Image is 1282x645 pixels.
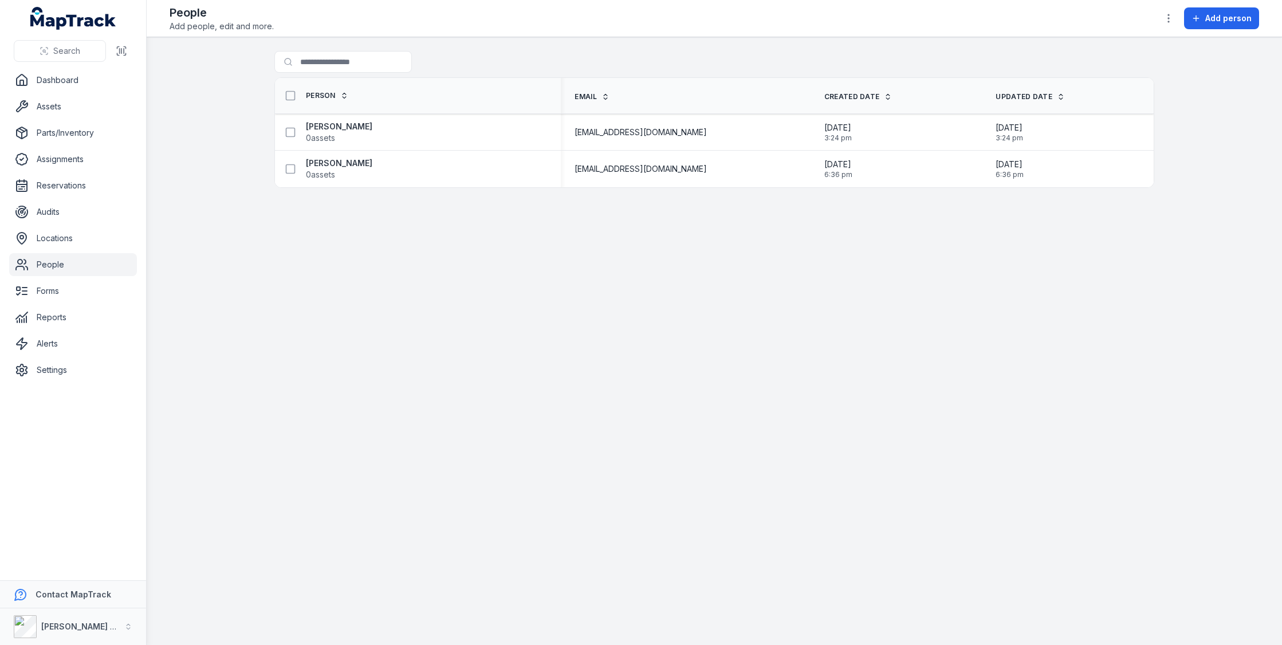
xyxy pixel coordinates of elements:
a: Alerts [9,332,137,355]
a: Forms [9,280,137,302]
span: [DATE] [824,122,852,133]
span: Search [53,45,80,57]
span: 6:36 pm [996,170,1024,179]
span: [EMAIL_ADDRESS][DOMAIN_NAME] [575,163,707,175]
a: Assignments [9,148,137,171]
span: [DATE] [996,122,1023,133]
time: 24/09/2025, 3:24:57 pm [996,122,1023,143]
span: Add person [1205,13,1252,24]
a: Settings [9,359,137,382]
a: [PERSON_NAME]0assets [306,158,372,180]
a: Updated Date [996,92,1065,101]
span: 6:36 pm [824,170,852,179]
span: 0 assets [306,169,335,180]
strong: [PERSON_NAME] [306,158,372,169]
button: Search [14,40,106,62]
a: Created Date [824,92,892,101]
span: Email [575,92,597,101]
span: Add people, edit and more. [170,21,274,32]
time: 24/09/2025, 3:24:57 pm [824,122,852,143]
a: Reservations [9,174,137,197]
a: Person [306,91,348,100]
a: Parts/Inventory [9,121,137,144]
time: 20/06/2025, 6:36:27 pm [824,159,852,179]
span: 0 assets [306,132,335,144]
span: Updated Date [996,92,1052,101]
span: 3:24 pm [996,133,1023,143]
a: Dashboard [9,69,137,92]
a: Audits [9,200,137,223]
a: People [9,253,137,276]
a: Email [575,92,609,101]
a: [PERSON_NAME]0assets [306,121,372,144]
span: Created Date [824,92,880,101]
span: 3:24 pm [824,133,852,143]
strong: [PERSON_NAME] [306,121,372,132]
time: 20/06/2025, 6:36:27 pm [996,159,1024,179]
strong: Contact MapTrack [36,589,111,599]
h2: People [170,5,274,21]
a: Reports [9,306,137,329]
span: [EMAIL_ADDRESS][DOMAIN_NAME] [575,127,707,138]
a: MapTrack [30,7,116,30]
a: Assets [9,95,137,118]
strong: [PERSON_NAME] Asset Maintenance [41,622,188,631]
span: Person [306,91,336,100]
a: Locations [9,227,137,250]
span: [DATE] [996,159,1024,170]
button: Add person [1184,7,1259,29]
span: [DATE] [824,159,852,170]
